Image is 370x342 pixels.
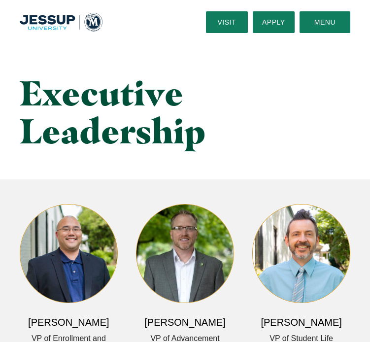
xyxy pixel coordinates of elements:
[136,205,234,303] img: Staff Headshot Robby Larson
[20,13,102,32] a: Home
[206,11,248,33] a: Visit
[261,315,341,329] h6: [PERSON_NAME]
[300,11,350,33] button: Menu
[20,205,117,303] img: MikeAndersonHeadshot
[28,315,109,329] h6: [PERSON_NAME]
[144,315,225,329] h6: [PERSON_NAME]
[20,13,102,32] img: Multnomah University Logo
[20,74,350,150] h1: Executive Leadership
[253,11,295,33] a: Apply
[253,205,350,303] img: JoeSlavensHeadshot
